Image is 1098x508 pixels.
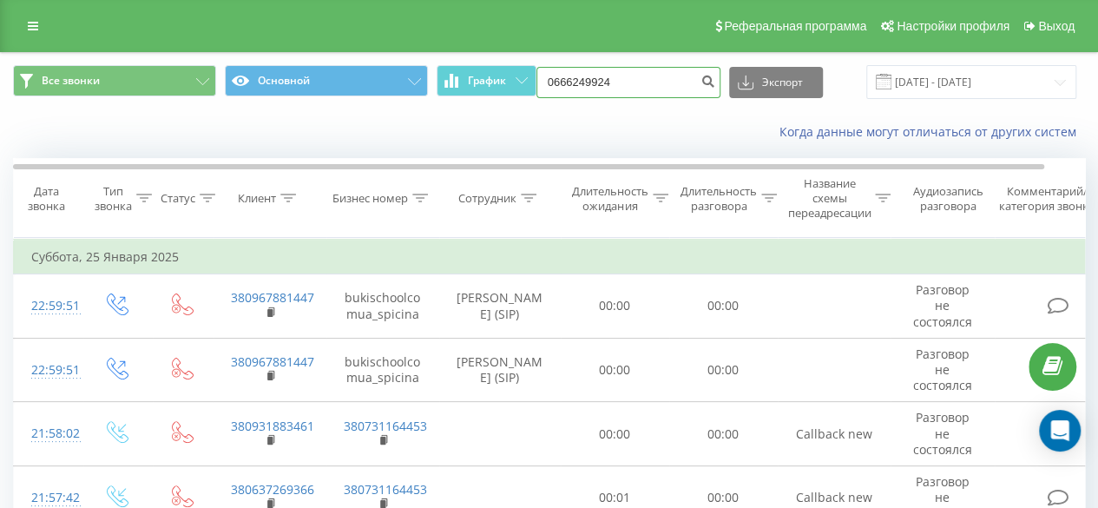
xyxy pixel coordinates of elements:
[561,274,669,339] td: 00:00
[1039,410,1081,452] div: Open Intercom Messenger
[31,417,66,451] div: 21:58:02
[779,123,1085,140] a: Когда данные могут отличаться от других систем
[561,402,669,466] td: 00:00
[344,481,427,498] a: 380731164453
[572,184,648,214] div: Длительность ожидания
[439,274,561,339] td: [PERSON_NAME] (SIP)
[238,191,276,206] div: Клиент
[161,191,195,206] div: Статус
[680,184,757,214] div: Длительность разговора
[326,274,439,339] td: bukischoolcomua_spicina
[468,75,506,87] span: График
[225,65,428,96] button: Основной
[31,353,66,387] div: 22:59:51
[897,19,1009,33] span: Настройки профиля
[231,353,314,370] a: 380967881447
[332,191,408,206] div: Бизнес номер
[458,191,516,206] div: Сотрудник
[1038,19,1075,33] span: Выход
[913,409,972,457] span: Разговор не состоялся
[996,184,1098,214] div: Комментарий/категория звонка
[669,402,778,466] td: 00:00
[561,338,669,402] td: 00:00
[95,184,132,214] div: Тип звонка
[913,346,972,393] span: Разговор не состоялся
[724,19,866,33] span: Реферальная программа
[913,281,972,329] span: Разговор не состоялся
[13,65,216,96] button: Все звонки
[231,481,314,498] a: 380637269366
[231,289,314,306] a: 380967881447
[669,274,778,339] td: 00:00
[439,338,561,402] td: [PERSON_NAME] (SIP)
[778,402,891,466] td: Callback new
[231,418,314,434] a: 380931883461
[729,67,823,98] button: Экспорт
[14,184,78,214] div: Дата звонка
[536,67,720,98] input: Поиск по номеру
[344,418,427,434] a: 380731164453
[42,74,100,88] span: Все звонки
[31,289,66,323] div: 22:59:51
[669,338,778,402] td: 00:00
[326,338,439,402] td: bukischoolcomua_spicina
[437,65,536,96] button: График
[905,184,990,214] div: Аудиозапись разговора
[787,176,871,221] div: Название схемы переадресации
